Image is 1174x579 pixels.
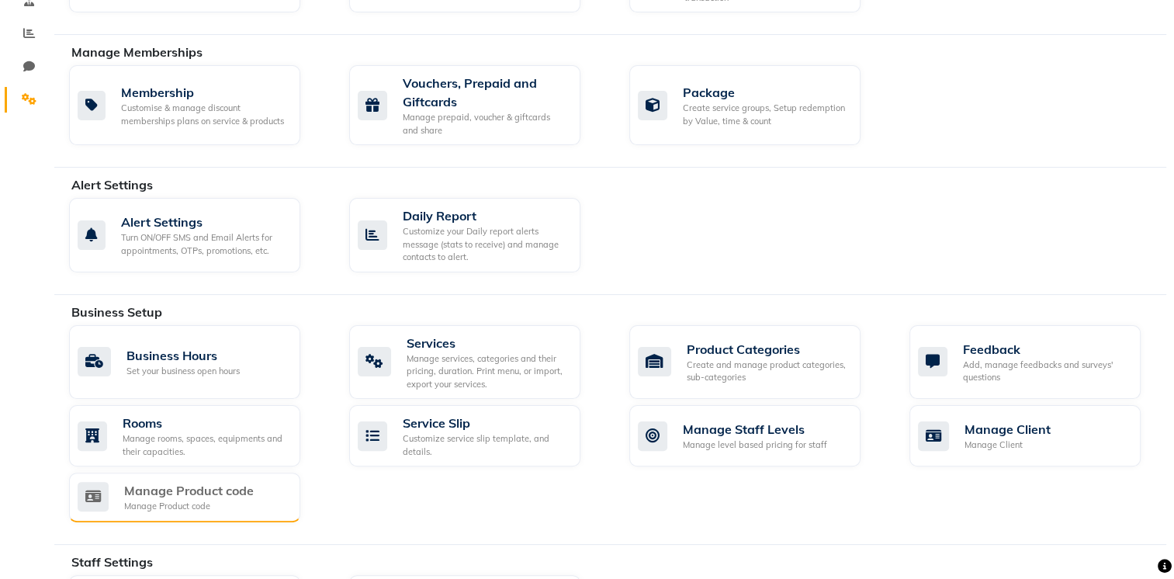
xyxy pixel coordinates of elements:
[121,102,288,127] div: Customise & manage discount memberships plans on service & products
[629,405,886,466] a: Manage Staff LevelsManage level based pricing for staff
[123,414,288,432] div: Rooms
[629,65,886,145] a: PackageCreate service groups, Setup redemption by Value, time & count
[683,420,827,439] div: Manage Staff Levels
[909,325,1166,400] a: FeedbackAdd, manage feedbacks and surveys' questions
[403,414,568,432] div: Service Slip
[69,198,326,272] a: Alert SettingsTurn ON/OFF SMS and Email Alerts for appointments, OTPs, promotions, etc.
[403,225,568,264] div: Customize your Daily report alerts message (stats to receive) and manage contacts to alert.
[403,432,568,458] div: Customize service slip template, and details.
[69,65,326,145] a: MembershipCustomise & manage discount memberships plans on service & products
[964,439,1051,452] div: Manage Client
[121,231,288,257] div: Turn ON/OFF SMS and Email Alerts for appointments, OTPs, promotions, etc.
[124,500,254,513] div: Manage Product code
[121,83,288,102] div: Membership
[121,213,288,231] div: Alert Settings
[407,334,568,352] div: Services
[963,340,1128,359] div: Feedback
[407,352,568,391] div: Manage services, categories and their pricing, duration. Print menu, or import, export your servi...
[123,432,288,458] div: Manage rooms, spaces, equipments and their capacities.
[687,359,848,384] div: Create and manage product categories, sub-categories
[687,340,848,359] div: Product Categories
[126,346,240,365] div: Business Hours
[124,481,254,500] div: Manage Product code
[403,111,568,137] div: Manage prepaid, voucher & giftcards and share
[963,359,1128,384] div: Add, manage feedbacks and surveys' questions
[69,405,326,466] a: RoomsManage rooms, spaces, equipments and their capacities.
[964,420,1051,439] div: Manage Client
[909,405,1166,466] a: Manage ClientManage Client
[69,473,326,522] a: Manage Product codeManage Product code
[126,365,240,378] div: Set your business open hours
[629,325,886,400] a: Product CategoriesCreate and manage product categories, sub-categories
[349,325,606,400] a: ServicesManage services, categories and their pricing, duration. Print menu, or import, export yo...
[683,439,827,452] div: Manage level based pricing for staff
[69,325,326,400] a: Business HoursSet your business open hours
[403,74,568,111] div: Vouchers, Prepaid and Giftcards
[349,405,606,466] a: Service SlipCustomize service slip template, and details.
[683,83,848,102] div: Package
[349,65,606,145] a: Vouchers, Prepaid and GiftcardsManage prepaid, voucher & giftcards and share
[349,198,606,272] a: Daily ReportCustomize your Daily report alerts message (stats to receive) and manage contacts to ...
[683,102,848,127] div: Create service groups, Setup redemption by Value, time & count
[403,206,568,225] div: Daily Report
